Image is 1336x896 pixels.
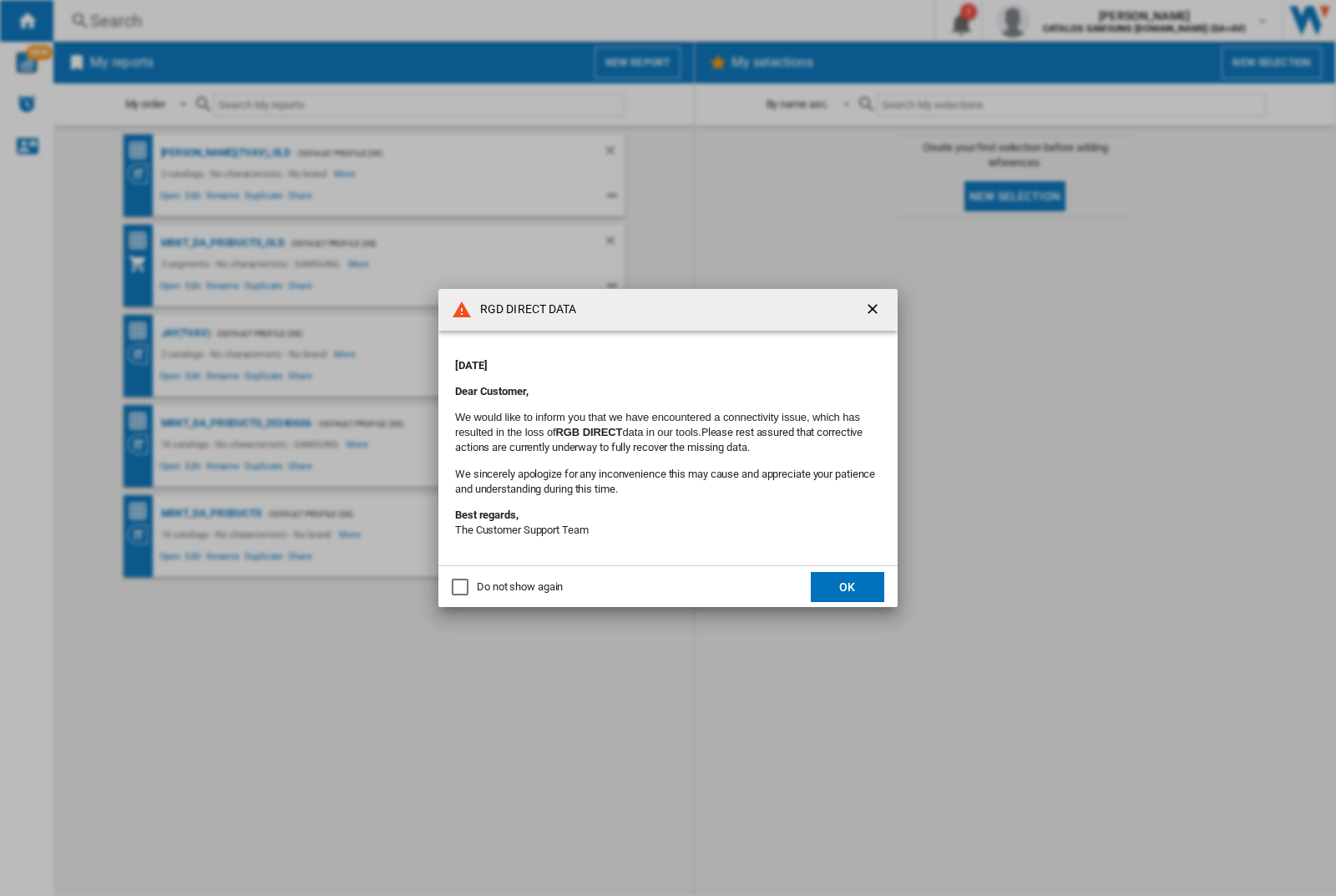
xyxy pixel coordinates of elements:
[455,467,881,497] p: We sincerely apologize for any inconvenience this may cause and appreciate your patience and unde...
[858,293,891,327] button: getI18NText('BUTTONS.CLOSE_DIALOG')
[811,572,884,602] button: OK
[472,301,577,318] h4: RGD DIRECT DATA
[455,359,487,372] strong: [DATE]
[455,385,529,397] strong: Dear Customer,
[455,509,519,521] strong: Best regards,
[455,508,881,538] p: The Customer Support Team
[556,426,623,438] b: RGB DIRECT
[455,411,860,438] font: We would like to inform you that we have encountered a connectivity issue, which has resulted in ...
[452,580,563,595] md-checkbox: Do not show again
[622,426,701,438] font: data in our tools.
[455,410,881,456] p: Please rest assured that corrective actions are currently underway to fully recover the missing d...
[477,580,563,595] div: Do not show again
[864,301,884,321] ng-md-icon: getI18NText('BUTTONS.CLOSE_DIALOG')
